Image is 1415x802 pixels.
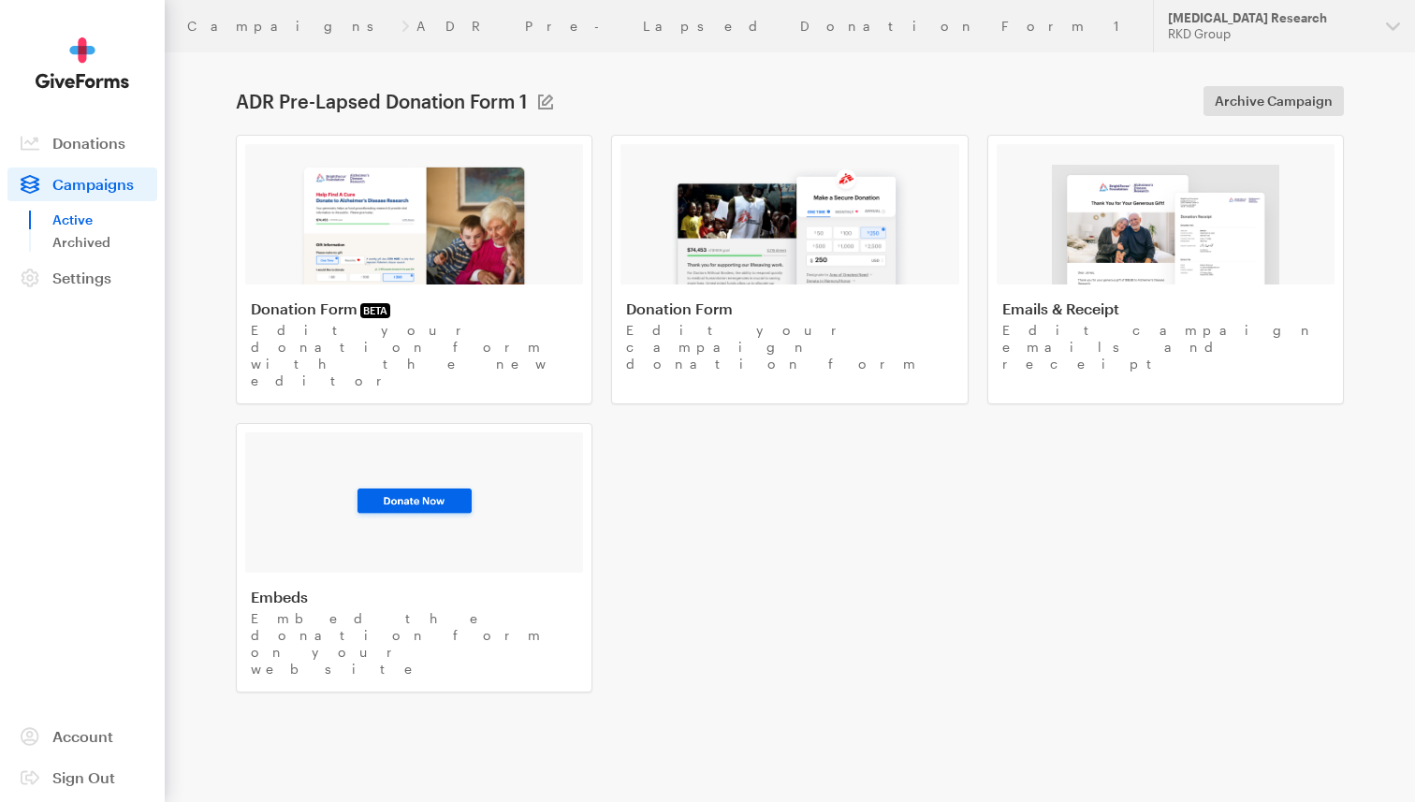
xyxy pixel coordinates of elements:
[251,299,577,318] h4: Donation Form
[52,727,113,745] span: Account
[670,165,909,284] img: image-2-e181a1b57a52e92067c15dabc571ad95275de6101288912623f50734140ed40c.png
[626,299,953,318] h4: Donation Form
[251,610,577,678] p: Embed the donation form on your website
[987,135,1344,404] a: Emails & Receipt Edit campaign emails and receipt
[7,168,157,201] a: Campaigns
[52,175,134,193] span: Campaigns
[7,761,157,795] a: Sign Out
[52,134,125,152] span: Donations
[416,19,1125,34] a: ADR Pre-Lapsed Donation Form 1
[52,269,111,286] span: Settings
[52,209,157,231] a: Active
[299,165,529,284] img: image-1-83ed7ead45621bf174d8040c5c72c9f8980a381436cbc16a82a0f79bcd7e5139.png
[236,90,527,112] h1: ADR Pre-Lapsed Donation Form 1
[1168,10,1371,26] div: [MEDICAL_DATA] Research
[7,126,157,160] a: Donations
[251,322,577,389] p: Edit your donation form with the new editor
[7,261,157,295] a: Settings
[251,588,577,606] h4: Embeds
[236,423,592,693] a: Embeds Embed the donation form on your website
[351,484,478,521] img: image-3-93ee28eb8bf338fe015091468080e1db9f51356d23dce784fdc61914b1599f14.png
[1215,90,1333,112] span: Archive Campaign
[7,720,157,753] a: Account
[611,135,968,404] a: Donation Form Edit your campaign donation form
[52,768,115,786] span: Sign Out
[1203,86,1344,116] a: Archive Campaign
[1168,26,1371,42] div: RKD Group
[360,303,390,318] span: BETA
[187,19,394,34] a: Campaigns
[236,135,592,404] a: Donation FormBETA Edit your donation form with the new editor
[1002,322,1329,372] p: Edit campaign emails and receipt
[1052,165,1278,284] img: image-3-0695904bd8fc2540e7c0ed4f0f3f42b2ae7fdd5008376bfc2271839042c80776.png
[36,37,129,89] img: GiveForms
[1002,299,1329,318] h4: Emails & Receipt
[52,231,157,254] a: Archived
[626,322,953,372] p: Edit your campaign donation form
